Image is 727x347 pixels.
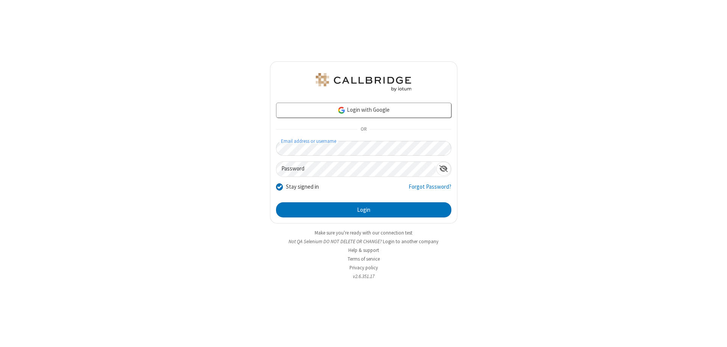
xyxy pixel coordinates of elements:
input: Email address or username [276,141,451,156]
a: Make sure you're ready with our connection test [315,230,412,236]
a: Terms of service [348,256,380,262]
span: OR [357,124,370,135]
li: v2.6.351.17 [270,273,457,280]
label: Stay signed in [286,183,319,191]
div: Show password [436,162,451,176]
img: google-icon.png [337,106,346,114]
a: Privacy policy [349,264,378,271]
input: Password [276,162,436,177]
iframe: Chat [708,327,721,342]
button: Login to another company [383,238,438,245]
img: QA Selenium DO NOT DELETE OR CHANGE [314,73,413,91]
button: Login [276,202,451,217]
li: Not QA Selenium DO NOT DELETE OR CHANGE? [270,238,457,245]
a: Login with Google [276,103,451,118]
a: Help & support [348,247,379,253]
a: Forgot Password? [409,183,451,197]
